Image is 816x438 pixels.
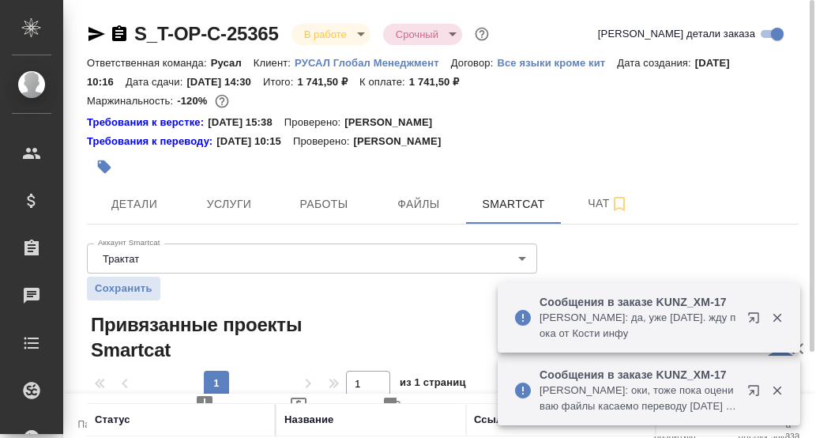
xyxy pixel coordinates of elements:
p: Итого: [263,76,297,88]
span: Чат [570,194,646,213]
span: Smartcat [476,194,551,214]
span: [PERSON_NAME] детали заказа [598,26,755,42]
p: К оплате: [359,76,409,88]
span: Работы [286,194,362,214]
svg: Подписаться [610,194,629,213]
p: РУСАЛ Глобал Менеджмент [295,57,451,69]
p: Русал [211,57,254,69]
p: Маржинальность: [87,95,177,107]
a: Все языки кроме кит [497,55,617,69]
a: РУСАЛ Глобал Менеджмент [295,55,451,69]
p: 1 741,50 ₽ [297,76,359,88]
button: Скопировать ссылку для ЯМессенджера [87,25,106,43]
div: Статус [95,412,130,428]
button: Открыть в новой вкладке [738,302,776,340]
p: [PERSON_NAME] [353,134,453,149]
p: [PERSON_NAME]: оки, тоже пока оцениваю файлы касаемо переводу [DATE] сможем расчеты предоставить же? [540,383,737,414]
p: [DATE] 10:15 [216,134,293,149]
span: из 1 страниц [400,373,466,396]
button: Скопировать ссылку [110,25,129,43]
div: Нажми, чтобы открыть папку с инструкцией [87,115,208,130]
span: Услуги [191,194,267,214]
span: Детали [96,194,172,214]
span: Папка на Drive [78,419,143,430]
p: [PERSON_NAME]: да, уже [DATE]. жду пока от Кости инфу [540,310,737,342]
button: Заявка на доставку [345,394,439,438]
button: Добавить Todo [440,394,534,438]
div: В работе [291,24,370,45]
p: Все языки кроме кит [497,57,617,69]
p: Ответственная команда: [87,57,211,69]
button: Закрыть [761,311,793,325]
p: [DATE] 15:38 [208,115,284,130]
button: Добавить тэг [87,149,122,184]
div: Нажми, чтобы открыть папку с инструкцией [87,134,216,149]
p: -120% [177,95,211,107]
button: Закрыть [761,383,793,398]
p: Сообщения в заказе KUNZ_XM-17 [540,294,737,310]
p: Клиент: [254,57,295,69]
button: Открыть в новой вкладке [738,375,776,413]
button: Папка на Drive [63,394,157,438]
button: Создать рекламацию [157,394,251,438]
span: Привязанные проекты Smartcat [87,312,324,363]
div: Трактат [87,244,537,274]
span: Файлы [381,194,457,214]
button: Срочный [391,28,443,41]
a: Требования к верстке: [87,115,208,130]
div: В работе [383,24,462,45]
button: 3195.00 RUB; [212,91,232,111]
p: Дата сдачи: [126,76,186,88]
p: Сообщения в заказе KUNZ_XM-17 [540,367,737,383]
a: S_T-OP-C-25365 [134,23,279,44]
div: Ссылка на Smartcat [474,412,577,428]
p: 1 741,50 ₽ [409,76,472,88]
button: Доп статусы указывают на важность/срочность заказа [472,24,492,44]
div: Название [284,412,333,428]
button: Сохранить [87,277,160,300]
button: Трактат [98,252,144,266]
p: [PERSON_NAME] [344,115,444,130]
p: [DATE] 14:30 [186,76,263,88]
button: В работе [299,28,352,41]
p: Проверено: [284,115,345,130]
p: Дата создания: [617,57,694,69]
p: Договор: [451,57,498,69]
p: Проверено: [293,134,354,149]
a: Требования к переводу: [87,134,216,149]
button: Создать счет на предоплату [251,394,345,438]
span: Сохранить [95,281,152,296]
